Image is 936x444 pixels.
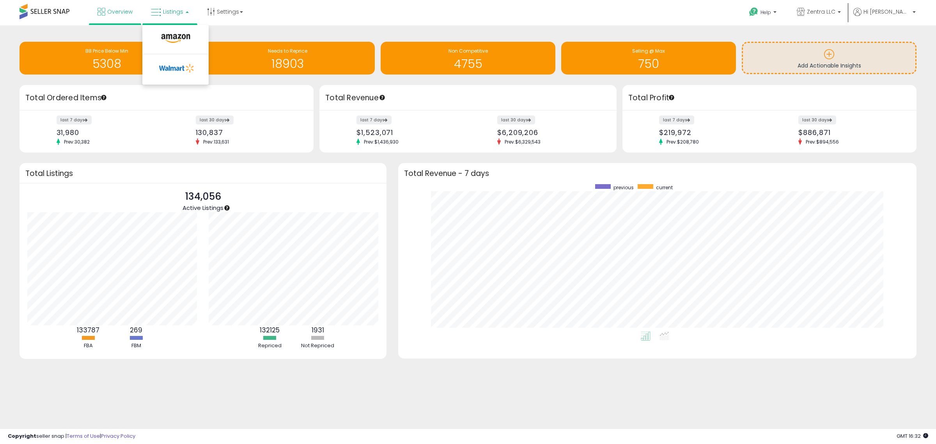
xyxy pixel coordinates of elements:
[163,8,183,16] span: Listings
[497,115,535,124] label: last 30 days
[798,62,861,69] span: Add Actionable Insights
[381,42,555,75] a: Non Competitive 4755
[497,128,603,137] div: $6,209,206
[77,325,99,335] b: 133787
[613,184,634,191] span: previous
[356,115,392,124] label: last 7 days
[57,115,92,124] label: last 7 days
[25,92,308,103] h3: Total Ordered Items
[659,115,694,124] label: last 7 days
[807,8,835,16] span: Zentra LLC
[798,128,903,137] div: $886,871
[183,189,223,204] p: 134,056
[565,57,732,70] h1: 750
[663,139,703,145] span: Prev: $208,780
[223,204,230,211] div: Tooltip anchor
[107,8,133,16] span: Overview
[632,48,665,54] span: Selling @ Max
[853,8,916,25] a: Hi [PERSON_NAME]
[561,42,736,75] a: Selling @ Max 750
[199,139,233,145] span: Prev: 133,631
[85,48,128,54] span: BB Price Below Min
[100,94,107,101] div: Tooltip anchor
[656,184,673,191] span: current
[260,325,280,335] b: 132125
[356,128,462,137] div: $1,523,071
[60,139,94,145] span: Prev: 30,382
[659,128,764,137] div: $219,972
[19,42,194,75] a: BB Price Below Min 5308
[743,43,915,73] a: Add Actionable Insights
[802,139,843,145] span: Prev: $894,556
[196,115,234,124] label: last 30 days
[57,128,161,137] div: 31,980
[360,139,402,145] span: Prev: $1,436,930
[749,7,759,17] i: Get Help
[204,57,371,70] h1: 18903
[25,170,381,176] h3: Total Listings
[448,48,488,54] span: Non Competitive
[268,48,307,54] span: Needs to Reprice
[385,57,551,70] h1: 4755
[23,57,190,70] h1: 5308
[196,128,300,137] div: 130,837
[628,92,911,103] h3: Total Profit
[294,342,341,350] div: Not Repriced
[246,342,293,350] div: Repriced
[379,94,386,101] div: Tooltip anchor
[130,325,142,335] b: 269
[404,170,911,176] h3: Total Revenue - 7 days
[501,139,544,145] span: Prev: $6,329,543
[863,8,910,16] span: Hi [PERSON_NAME]
[183,204,223,212] span: Active Listings
[668,94,675,101] div: Tooltip anchor
[312,325,324,335] b: 1931
[325,92,611,103] h3: Total Revenue
[798,115,836,124] label: last 30 days
[760,9,771,16] span: Help
[743,1,784,25] a: Help
[113,342,160,350] div: FBM
[200,42,375,75] a: Needs to Reprice 18903
[65,342,112,350] div: FBA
